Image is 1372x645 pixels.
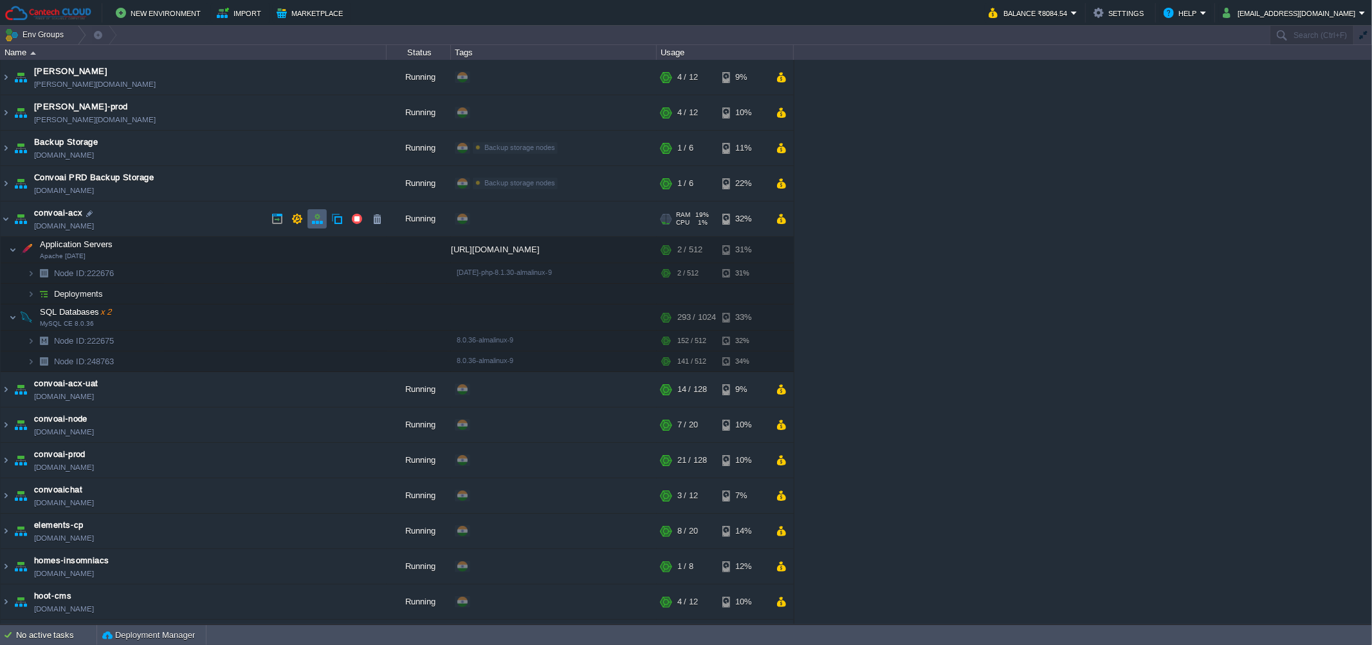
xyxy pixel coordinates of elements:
img: AMDAwAAAACH5BAEAAAAALAAAAAABAAEAAAICRAEAOw== [1,131,11,165]
span: Node ID: [54,357,87,366]
img: AMDAwAAAACH5BAEAAAAALAAAAAABAAEAAAICRAEAOw== [1,407,11,442]
img: AMDAwAAAACH5BAEAAAAALAAAAAABAAEAAAICRAEAOw== [35,351,53,371]
div: 7% [722,478,764,513]
img: AMDAwAAAACH5BAEAAAAALAAAAAABAAEAAAICRAEAOw== [1,166,11,201]
img: AMDAwAAAACH5BAEAAAAALAAAAAABAAEAAAICRAEAOw== [1,478,11,513]
img: AMDAwAAAACH5BAEAAAAALAAAAAABAAEAAAICRAEAOw== [35,331,53,351]
a: homes-insomniacs [34,554,109,567]
a: elements-cp [34,519,84,532]
a: Convoai PRD Backup Storage [34,171,154,184]
img: AMDAwAAAACH5BAEAAAAALAAAAAABAAEAAAICRAEAOw== [12,372,30,407]
span: 222676 [53,268,116,279]
a: Backup Storage [34,136,98,149]
div: Running [387,407,451,442]
a: convoaichat [34,483,82,496]
img: AMDAwAAAACH5BAEAAAAALAAAAAABAAEAAAICRAEAOw== [1,514,11,548]
div: Running [387,443,451,478]
button: Help [1164,5,1200,21]
a: hoot-cms [34,590,71,603]
span: x 2 [99,307,112,317]
img: AMDAwAAAACH5BAEAAAAALAAAAAABAAEAAAICRAEAOw== [12,584,30,619]
div: 33% [722,304,764,330]
img: AMDAwAAAACH5BAEAAAAALAAAAAABAAEAAAICRAEAOw== [27,351,35,371]
img: AMDAwAAAACH5BAEAAAAALAAAAAABAAEAAAICRAEAOw== [12,514,30,548]
div: 32% [722,331,764,351]
span: Application Servers [39,239,114,250]
div: 2 / 512 [677,237,702,263]
span: convoai-acx-uat [34,377,98,390]
div: 11% [722,131,764,165]
div: Running [387,514,451,548]
span: Apache [DATE] [40,252,86,260]
a: Node ID:248763 [53,356,116,367]
div: 9% [722,372,764,407]
button: Marketplace [277,5,347,21]
span: Backup storage nodes [484,179,555,187]
img: AMDAwAAAACH5BAEAAAAALAAAAAABAAEAAAICRAEAOw== [1,60,11,95]
img: AMDAwAAAACH5BAEAAAAALAAAAAABAAEAAAICRAEAOw== [9,237,17,263]
div: 4 / 12 [677,95,698,130]
span: [DOMAIN_NAME] [34,184,94,197]
img: AMDAwAAAACH5BAEAAAAALAAAAAABAAEAAAICRAEAOw== [1,372,11,407]
div: Running [387,60,451,95]
div: 34% [722,351,764,371]
a: [DOMAIN_NAME] [34,461,94,474]
img: AMDAwAAAACH5BAEAAAAALAAAAAABAAEAAAICRAEAOw== [35,284,53,304]
img: AMDAwAAAACH5BAEAAAAALAAAAAABAAEAAAICRAEAOw== [12,95,30,130]
a: [DOMAIN_NAME] [34,220,94,232]
a: [DOMAIN_NAME] [34,532,94,545]
button: Deployment Manager [102,629,195,642]
img: AMDAwAAAACH5BAEAAAAALAAAAAABAAEAAAICRAEAOw== [27,263,35,283]
span: MySQL CE 8.0.36 [40,320,94,328]
span: Node ID: [54,336,87,346]
div: 9% [722,60,764,95]
span: convoai-acx [34,207,83,220]
a: [DOMAIN_NAME] [34,567,94,580]
span: 248763 [53,356,116,367]
a: [DOMAIN_NAME] [34,425,94,438]
button: New Environment [116,5,205,21]
img: AMDAwAAAACH5BAEAAAAALAAAAAABAAEAAAICRAEAOw== [27,331,35,351]
img: AMDAwAAAACH5BAEAAAAALAAAAAABAAEAAAICRAEAOw== [9,304,17,330]
div: Usage [657,45,793,60]
img: AMDAwAAAACH5BAEAAAAALAAAAAABAAEAAAICRAEAOw== [12,131,30,165]
span: Backup storage nodes [484,144,555,151]
div: 12% [722,549,764,584]
div: 293 / 1024 [677,304,716,330]
span: Node ID: [54,268,87,278]
img: AMDAwAAAACH5BAEAAAAALAAAAAABAAEAAAICRAEAOw== [1,549,11,584]
div: 141 / 512 [677,351,706,371]
div: 22% [722,166,764,201]
a: [DOMAIN_NAME] [34,496,94,509]
img: AMDAwAAAACH5BAEAAAAALAAAAAABAAEAAAICRAEAOw== [12,201,30,236]
div: Running [387,95,451,130]
button: Env Groups [5,26,68,44]
div: 1 / 6 [677,131,693,165]
div: 32% [722,201,764,236]
div: Status [387,45,450,60]
span: 222675 [53,335,116,346]
span: Deployments [53,288,105,299]
img: AMDAwAAAACH5BAEAAAAALAAAAAABAAEAAAICRAEAOw== [1,443,11,478]
a: convoai-node [34,413,87,425]
img: AMDAwAAAACH5BAEAAAAALAAAAAABAAEAAAICRAEAOw== [1,95,11,130]
button: Balance ₹8084.54 [989,5,1071,21]
img: AMDAwAAAACH5BAEAAAAALAAAAAABAAEAAAICRAEAOw== [12,478,30,513]
img: AMDAwAAAACH5BAEAAAAALAAAAAABAAEAAAICRAEAOw== [27,284,35,304]
img: Cantech Cloud [5,5,92,21]
img: AMDAwAAAACH5BAEAAAAALAAAAAABAAEAAAICRAEAOw== [17,237,35,263]
div: Running [387,549,451,584]
div: 31% [722,237,764,263]
div: Running [387,584,451,619]
div: 2 / 512 [677,263,699,283]
div: Running [387,372,451,407]
div: 10% [722,443,764,478]
span: 1% [695,219,708,227]
a: [PERSON_NAME] [34,65,107,78]
a: [PERSON_NAME][DOMAIN_NAME] [34,113,156,126]
button: Import [217,5,265,21]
